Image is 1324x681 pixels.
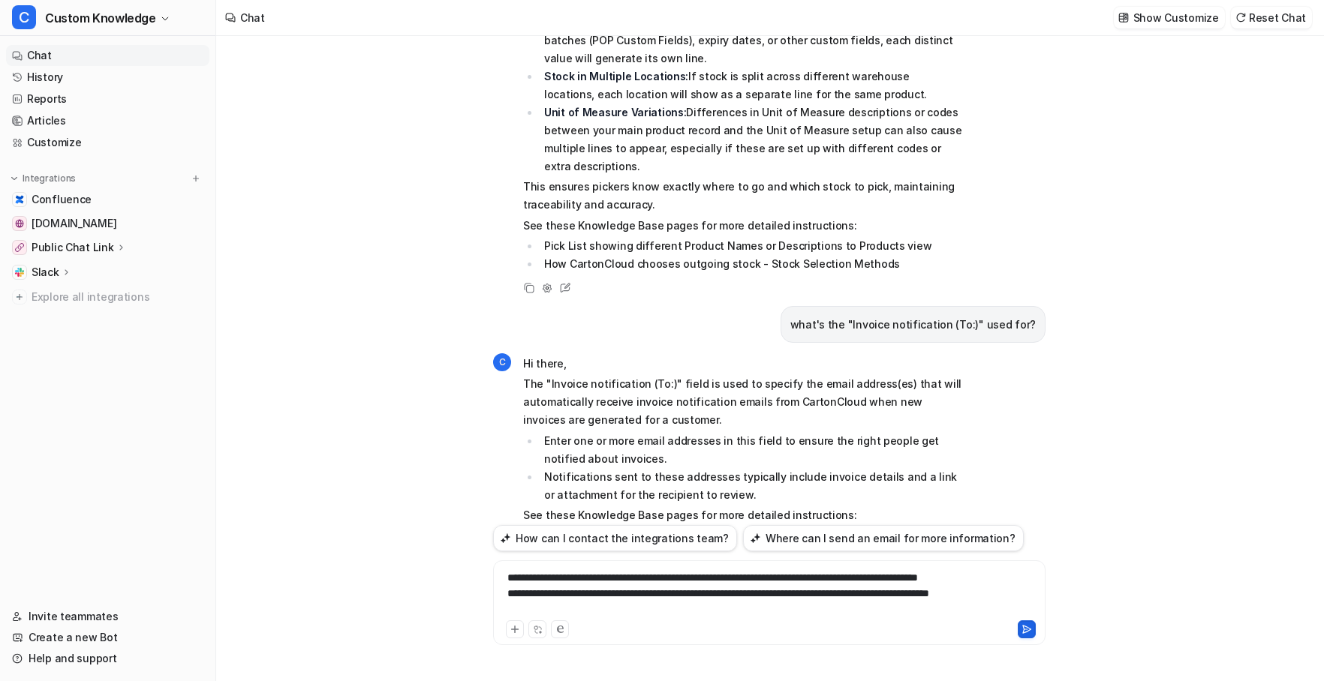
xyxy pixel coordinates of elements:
a: Customize [6,132,209,153]
button: Show Customize [1114,7,1225,28]
p: This ensures pickers know exactly where to go and which stock to pick, maintaining traceability a... [523,178,962,214]
strong: Stock in Multiple Locations: [544,70,688,82]
a: Invite teammates [6,606,209,627]
li: If the product is stored under different batches (POP Custom Fields), expiry dates, or other cust... [540,13,962,67]
span: Custom Knowledge [45,7,156,28]
p: Slack [32,265,59,280]
img: reset [1235,12,1246,23]
a: History [6,67,209,88]
a: Explore all integrations [6,286,209,307]
a: Articles [6,110,209,131]
span: Confluence [32,192,92,207]
p: The "Invoice notification (To:)" field is used to specify the email address(es) that will automat... [523,375,962,429]
a: help.cartoncloud.com[DOMAIN_NAME] [6,213,209,234]
button: How can I contact the integrations team? [493,525,737,551]
p: what's the "Invoice notification (To:)" used for? [790,316,1036,334]
li: If stock is split across different warehouse locations, each location will show as a separate lin... [540,67,962,103]
strong: Unit of Measure Variations: [544,106,686,118]
span: C [493,353,511,371]
li: Enter one or more email addresses in this field to ensure the right people get notified about inv... [540,432,962,468]
p: Hi there, [523,355,962,373]
p: See these Knowledge Base pages for more detailed instructions: [523,506,962,524]
img: customize [1118,12,1129,23]
span: Explore all integrations [32,285,203,309]
a: ConfluenceConfluence [6,189,209,210]
img: Slack [15,268,24,277]
a: Chat [6,45,209,66]
a: Create a new Bot [6,627,209,648]
p: Show Customize [1133,10,1219,25]
a: Help and support [6,648,209,669]
img: help.cartoncloud.com [15,219,24,228]
button: Where can I send an email for more information? [743,525,1024,551]
img: Confluence [15,195,24,204]
li: Pick List showing different Product Names or Descriptions to Products view [540,237,962,255]
li: How CartonCloud chooses outgoing stock - Stock Selection Methods [540,255,962,273]
img: Public Chat Link [15,243,24,252]
img: expand menu [9,173,20,184]
p: Public Chat Link [32,240,114,255]
p: Integrations [23,172,76,184]
button: Reset Chat [1231,7,1312,28]
img: explore all integrations [12,289,27,304]
p: See these Knowledge Base pages for more detailed instructions: [523,217,962,235]
a: Reports [6,88,209,109]
li: Notifications sent to these addresses typically include invoice details and a link or attachment ... [540,468,962,504]
div: Chat [240,10,265,25]
span: C [12,5,36,29]
li: Differences in Unit of Measure descriptions or codes between your main product record and the Uni... [540,103,962,175]
img: menu_add.svg [191,173,201,184]
button: Integrations [6,171,80,186]
span: [DOMAIN_NAME] [32,216,116,231]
